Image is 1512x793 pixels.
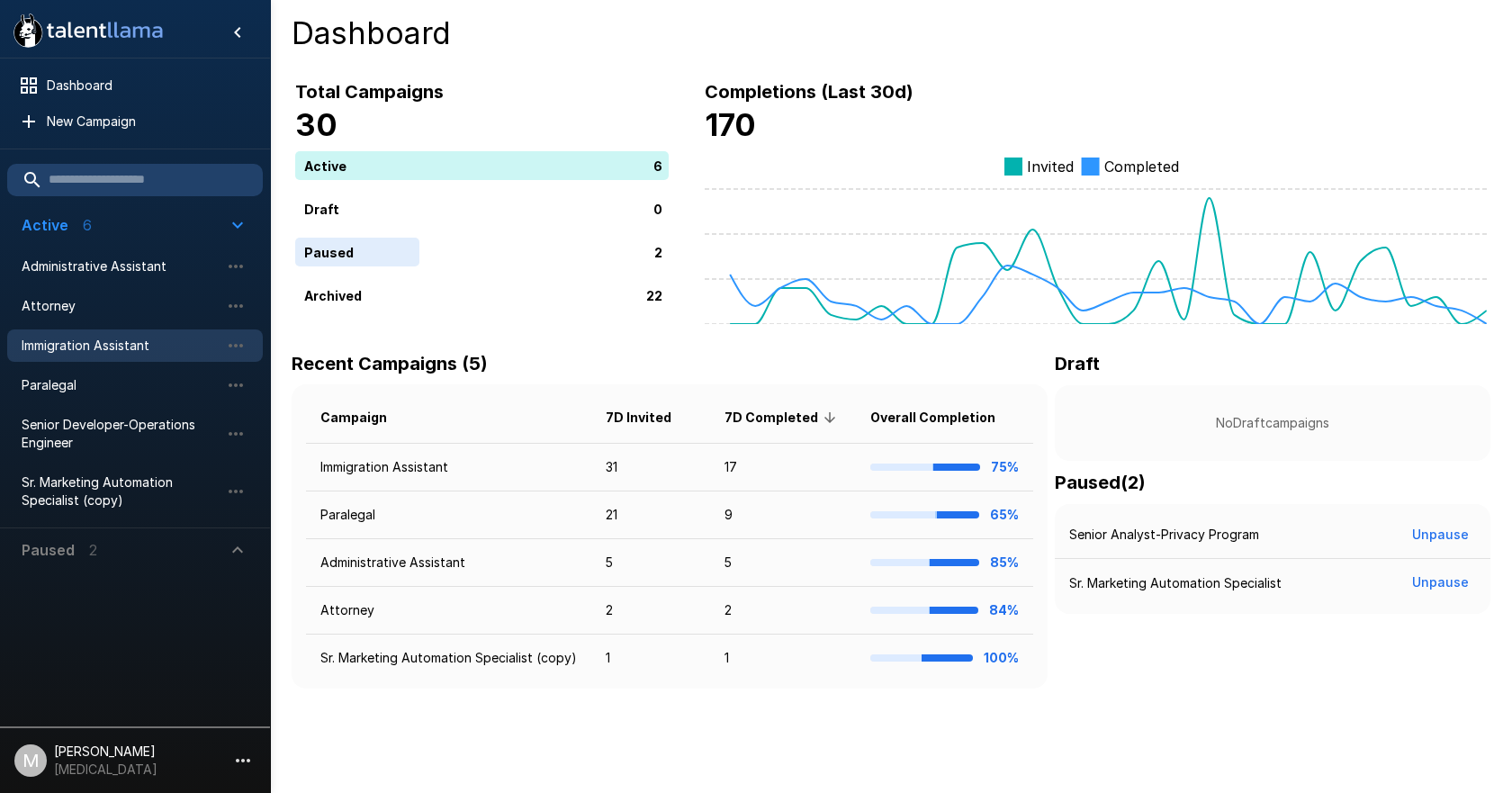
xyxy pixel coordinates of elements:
[1084,414,1462,432] p: No Draft campaigns
[646,285,662,304] p: 22
[292,14,1490,52] h4: Dashboard
[591,444,709,491] td: 31
[591,587,709,635] td: 2
[1069,574,1282,592] p: Sr. Marketing Automation Specialist
[653,156,662,175] p: 6
[705,81,913,103] b: Completions (Last 30d)
[606,407,695,428] span: 7D Invited
[705,106,756,143] b: 170
[870,407,1019,428] span: Overall Completion
[306,539,591,587] td: Administrative Assistant
[1405,566,1476,599] button: Unpause
[591,539,709,587] td: 5
[710,587,856,635] td: 2
[724,407,841,428] span: 7D Completed
[653,199,662,218] p: 0
[306,587,591,635] td: Attorney
[710,635,856,682] td: 1
[990,554,1019,570] b: 85%
[710,539,856,587] td: 5
[989,602,1019,617] b: 84%
[320,407,410,428] span: Campaign
[295,106,337,143] b: 30
[306,444,591,491] td: Immigration Assistant
[1055,353,1100,374] b: Draft
[1055,472,1146,493] b: Paused ( 2 )
[710,444,856,491] td: 17
[306,635,591,682] td: Sr. Marketing Automation Specialist (copy)
[292,353,488,374] b: Recent Campaigns (5)
[591,635,709,682] td: 1
[991,459,1019,474] b: 75%
[1069,526,1259,544] p: Senior Analyst-Privacy Program
[591,491,709,539] td: 21
[984,650,1019,665] b: 100%
[306,491,591,539] td: Paralegal
[295,81,444,103] b: Total Campaigns
[654,242,662,261] p: 2
[990,507,1019,522] b: 65%
[710,491,856,539] td: 9
[1405,518,1476,552] button: Unpause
